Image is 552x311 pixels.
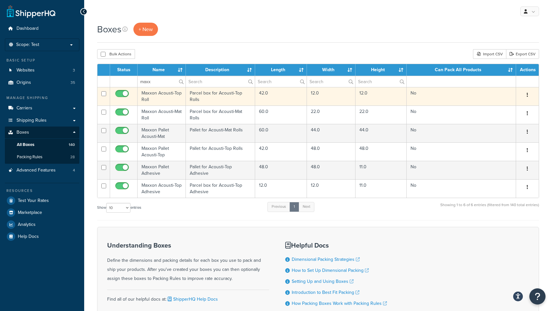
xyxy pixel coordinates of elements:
span: Scope: Test [16,42,39,48]
li: Advanced Features [5,164,79,176]
td: 12.0 [307,179,355,198]
td: 44.0 [355,124,407,142]
span: Packing Rules [17,154,42,160]
span: 35 [71,80,75,85]
th: Name : activate to sort column ascending [138,64,186,76]
td: 48.0 [307,142,355,161]
td: Maxxon Acousti-Top Adhesive [138,179,186,198]
td: 48.0 [255,161,307,179]
span: Carriers [17,106,32,111]
td: Parcel box for Acousti-Top Adhesive [186,179,255,198]
li: All Boxes [5,139,79,151]
td: Pallet for Acousti-Top Adhesive [186,161,255,179]
span: Dashboard [17,26,39,31]
a: Origins 35 [5,77,79,89]
span: Analytics [18,222,36,228]
a: Marketplace [5,207,79,218]
li: Websites [5,64,79,76]
div: Find all of our helpful docs at: [107,290,269,304]
td: No [407,87,516,106]
li: Packing Rules [5,151,79,163]
a: Advanced Features 4 [5,164,79,176]
td: Parcel box for Acousti-Top Rolls [186,87,255,106]
th: Actions [516,64,539,76]
td: Parcel box for Acousti-Mat Rolls [186,106,255,124]
span: + New [139,26,153,33]
td: No [407,142,516,161]
td: Maxxon Acousti-Top Roll [138,87,186,106]
input: Search [355,76,406,87]
a: Shipping Rules [5,115,79,127]
td: 22.0 [307,106,355,124]
td: Maxxon Pallet Acousti-Top [138,142,186,161]
input: Search [186,76,255,87]
a: 1 [289,202,299,212]
span: 28 [70,154,75,160]
li: Test Your Rates [5,195,79,206]
td: 48.0 [307,161,355,179]
a: Help Docs [5,231,79,242]
th: Length : activate to sort column ascending [255,64,307,76]
div: Basic Setup [5,58,79,63]
td: No [407,124,516,142]
a: Setting Up and Using Boxes [292,278,354,285]
select: Showentries [106,203,130,213]
td: No [407,179,516,198]
a: Carriers [5,102,79,114]
span: Marketplace [18,210,42,216]
td: Pallet for Acousti-Top Rolls [186,142,255,161]
td: 42.0 [255,142,307,161]
a: How Packing Boxes Work with Packing Rules [292,300,387,307]
td: 12.0 [307,87,355,106]
td: Pallet for Acousti-Mat Rolls [186,124,255,142]
a: ShipperHQ Help Docs [166,296,218,303]
a: Analytics [5,219,79,230]
span: Help Docs [18,234,39,239]
td: Maxxon Pallet Adhesive [138,161,186,179]
th: Width : activate to sort column ascending [307,64,355,76]
a: Boxes [5,127,79,139]
a: Websites 3 [5,64,79,76]
a: How to Set Up Dimensional Packing [292,267,369,274]
td: 11.0 [355,161,407,179]
td: 22.0 [355,106,407,124]
td: No [407,161,516,179]
span: Boxes [17,130,29,135]
td: 12.0 [255,179,307,198]
span: 140 [69,142,75,148]
a: Export CSV [506,49,539,59]
label: Show entries [97,203,141,213]
td: 42.0 [255,87,307,106]
a: Dimensional Packing Strategies [292,256,360,263]
input: Search [255,76,307,87]
a: Next [299,202,314,212]
span: All Boxes [17,142,34,148]
th: Can Pack All Products : activate to sort column ascending [407,64,516,76]
th: Description : activate to sort column ascending [186,64,255,76]
span: Origins [17,80,31,85]
span: Shipping Rules [17,118,47,123]
a: Previous [267,202,290,212]
a: All Boxes 140 [5,139,79,151]
th: Height : activate to sort column ascending [355,64,407,76]
td: 60.0 [255,124,307,142]
a: ShipperHQ Home [7,5,55,18]
span: Test Your Rates [18,198,49,204]
td: 48.0 [355,142,407,161]
td: Maxxon Pallet Acousti-Mat [138,124,186,142]
td: Maxxon Acousti-Mat Roll [138,106,186,124]
button: Bulk Actions [97,49,135,59]
input: Search [138,76,186,87]
th: Status [110,64,138,76]
div: Showing 1 to 6 of 6 entries (filtered from 140 total entries) [440,201,539,215]
a: Dashboard [5,23,79,35]
div: Import CSV [473,49,506,59]
button: Open Resource Center [529,288,546,305]
td: 12.0 [355,87,407,106]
